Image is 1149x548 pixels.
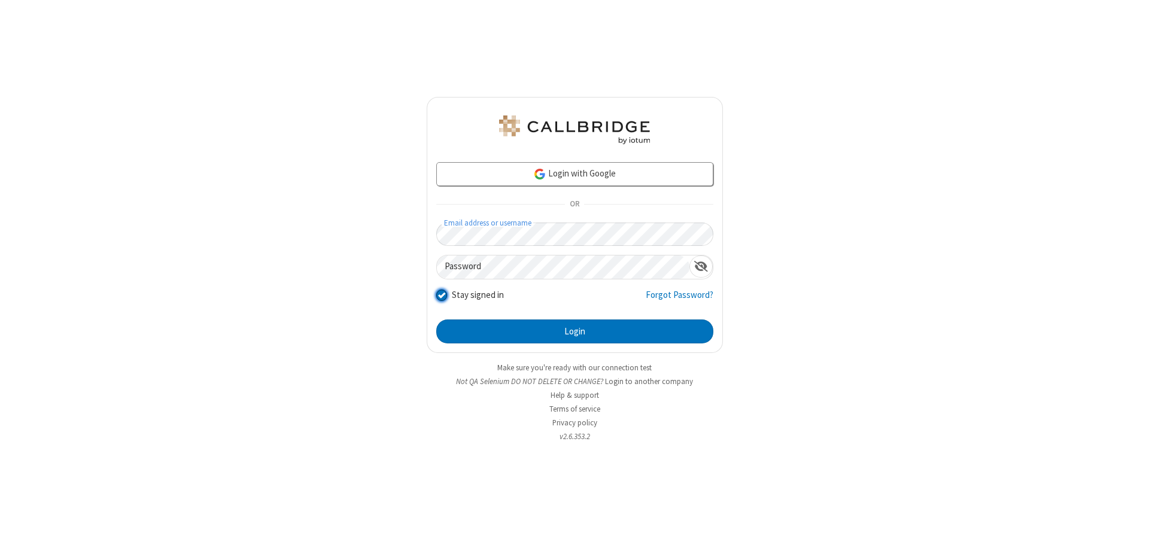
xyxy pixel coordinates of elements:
button: Login [436,319,713,343]
button: Login to another company [605,376,693,387]
label: Stay signed in [452,288,504,302]
a: Login with Google [436,162,713,186]
img: QA Selenium DO NOT DELETE OR CHANGE [497,115,652,144]
img: google-icon.png [533,168,546,181]
a: Forgot Password? [646,288,713,311]
li: v2.6.353.2 [427,431,723,442]
a: Make sure you're ready with our connection test [497,363,652,373]
span: OR [565,196,584,213]
a: Help & support [551,390,599,400]
input: Email address or username [436,223,713,246]
input: Password [437,255,689,279]
a: Privacy policy [552,418,597,428]
div: Show password [689,255,713,278]
li: Not QA Selenium DO NOT DELETE OR CHANGE? [427,376,723,387]
a: Terms of service [549,404,600,414]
